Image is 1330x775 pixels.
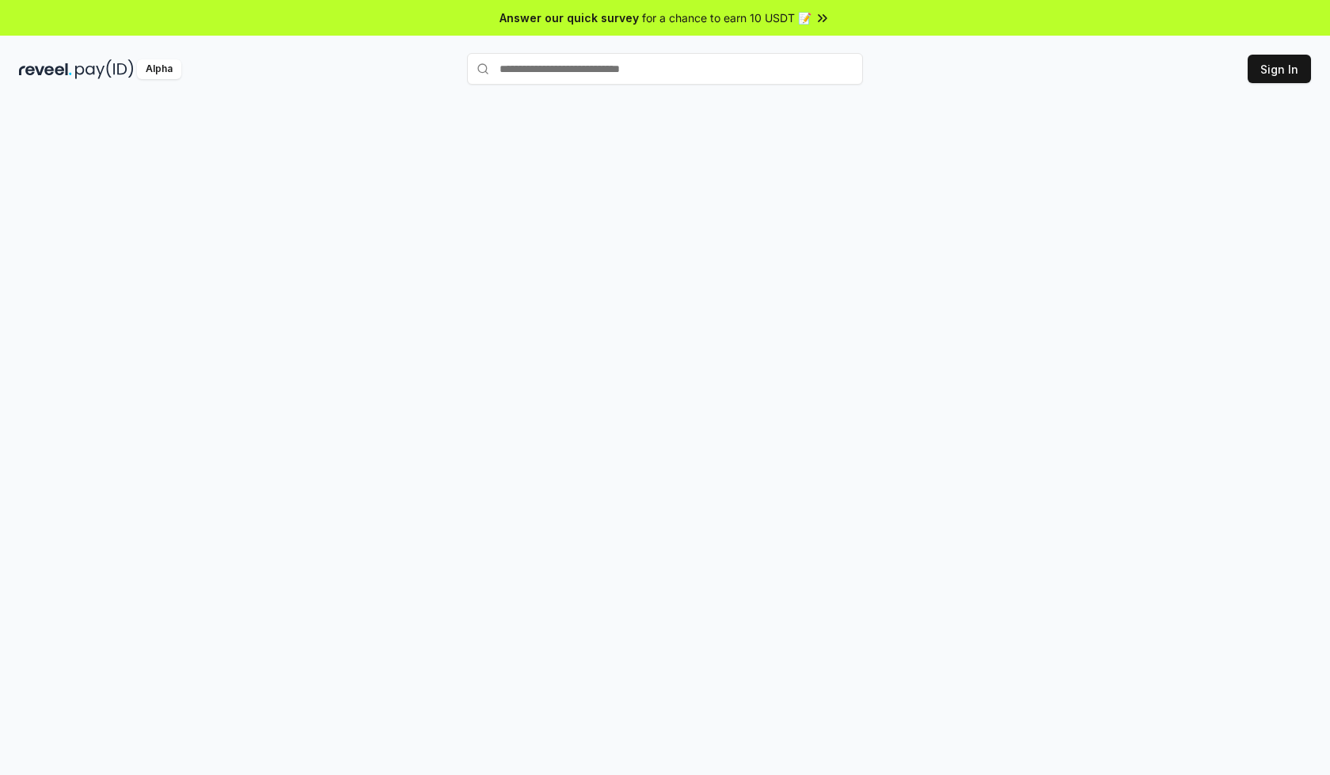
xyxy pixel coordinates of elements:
[500,9,639,26] span: Answer our quick survey
[75,59,134,79] img: pay_id
[137,59,181,79] div: Alpha
[1248,55,1311,83] button: Sign In
[642,9,811,26] span: for a chance to earn 10 USDT 📝
[19,59,72,79] img: reveel_dark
